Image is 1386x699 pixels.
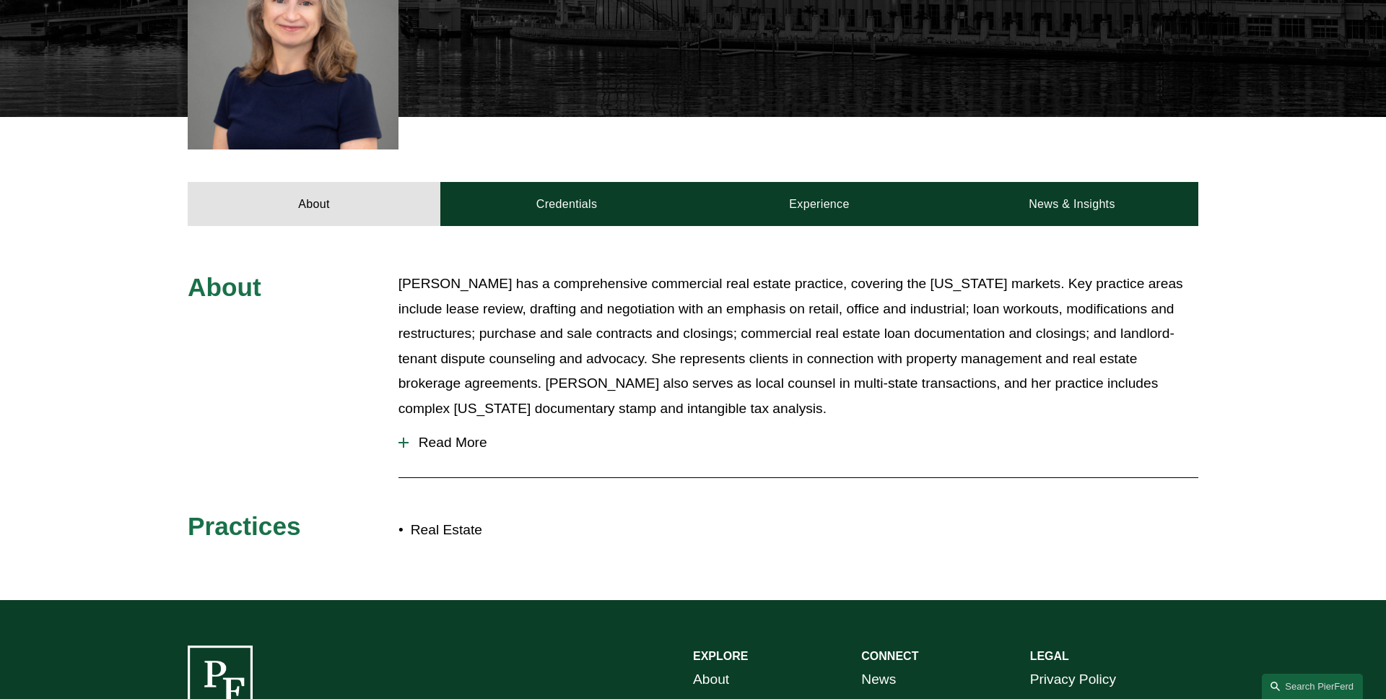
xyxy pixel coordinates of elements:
[188,182,440,225] a: About
[188,512,301,540] span: Practices
[1262,674,1363,699] a: Search this site
[1030,650,1069,662] strong: LEGAL
[946,182,1198,225] a: News & Insights
[693,667,729,693] a: About
[693,182,946,225] a: Experience
[861,650,918,662] strong: CONNECT
[398,272,1198,421] p: [PERSON_NAME] has a comprehensive commercial real estate practice, covering the [US_STATE] market...
[411,518,693,543] p: Real Estate
[693,650,748,662] strong: EXPLORE
[409,435,1198,451] span: Read More
[861,667,896,693] a: News
[440,182,693,225] a: Credentials
[1030,667,1116,693] a: Privacy Policy
[188,273,261,301] span: About
[398,424,1198,461] button: Read More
